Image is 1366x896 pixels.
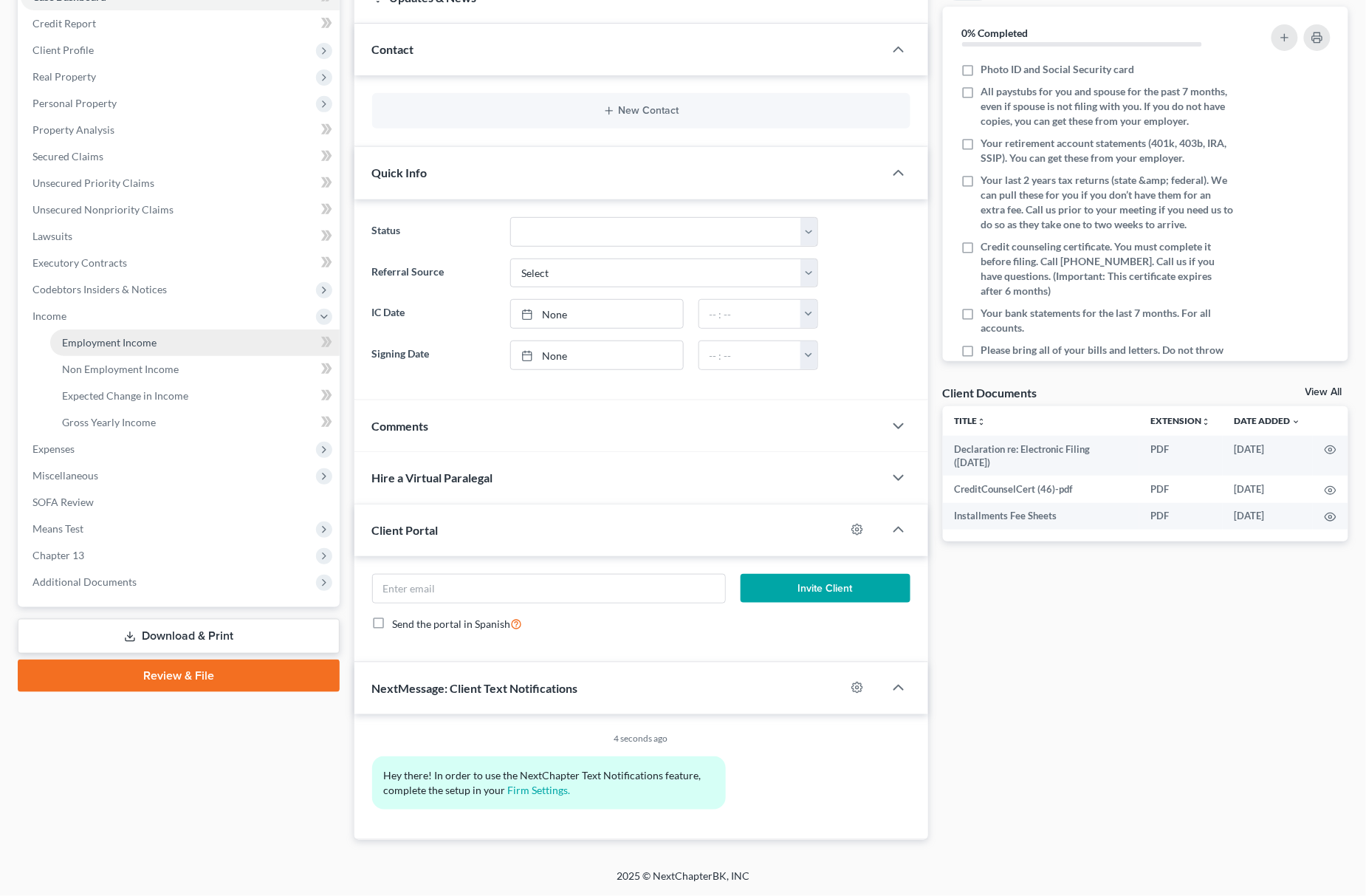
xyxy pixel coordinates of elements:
[508,784,571,796] a: Firm Settings.
[1292,417,1301,426] i: expand_more
[21,196,340,223] a: Unsecured Nonpriority Claims
[21,170,340,196] a: Unsecured Priority Claims
[393,618,511,630] span: Send the portal in Spanish
[981,136,1235,165] span: Your retirement account statements (401k, 403b, IRA, SSIP). You can get these from your employer.
[978,417,986,426] i: unfold_more
[32,549,84,561] span: Chapter 13
[32,44,94,56] span: Client Profile
[62,389,188,402] span: Expected Change in Income
[50,329,340,356] a: Employment Income
[50,356,340,383] a: Non Employment Income
[372,523,439,537] span: Client Portal
[32,177,154,189] span: Unsecured Priority Claims
[32,203,174,216] span: Unsecured Nonpriority Claims
[18,619,340,654] a: Download & Print
[32,70,96,83] span: Real Property
[943,503,1139,530] td: Installments Fee Sheets
[511,300,683,328] a: None
[32,575,137,588] span: Additional Documents
[32,442,75,455] span: Expenses
[372,42,414,56] span: Contact
[62,336,157,349] span: Employment Income
[373,575,725,603] input: Enter email
[372,471,493,485] span: Hire a Virtual Paralegal
[981,62,1135,77] span: Photo ID and Social Security card
[1223,476,1313,502] td: [DATE]
[981,343,1235,372] span: Please bring all of your bills and letters. Do not throw them away.
[32,230,72,242] span: Lawsuits
[365,299,503,329] label: IC Date
[32,17,96,30] span: Credit Report
[1305,387,1342,397] a: View All
[1223,436,1313,476] td: [DATE]
[365,217,503,247] label: Status
[50,409,340,436] a: Gross Yearly Income
[32,310,66,322] span: Income
[32,522,83,535] span: Means Test
[21,250,340,276] a: Executory Contracts
[1151,415,1211,426] a: Extensionunfold_more
[32,256,127,269] span: Executory Contracts
[384,105,899,117] button: New Contact
[699,341,801,369] input: -- : --
[943,385,1037,400] div: Client Documents
[384,769,704,796] span: Hey there! In order to use the NextChapter Text Notifications feature, complete the setup in your
[21,10,340,37] a: Credit Report
[18,660,340,692] a: Review & File
[1139,503,1223,530] td: PDF
[32,123,114,136] span: Property Analysis
[981,84,1235,129] span: All paystubs for you and spouse for the past 7 months, even if spouse is not filing with you. If ...
[981,306,1235,335] span: Your bank statements for the last 7 months. For all accounts.
[1223,503,1313,530] td: [DATE]
[943,476,1139,502] td: CreditCounselCert (46)-pdf
[372,165,428,179] span: Quick Info
[21,117,340,143] a: Property Analysis
[1202,417,1211,426] i: unfold_more
[32,469,98,482] span: Miscellaneous
[21,223,340,250] a: Lawsuits
[1139,436,1223,476] td: PDF
[62,363,179,375] span: Non Employment Income
[372,419,429,433] span: Comments
[1235,415,1301,426] a: Date Added expand_more
[365,341,503,370] label: Signing Date
[262,869,1104,896] div: 2025 © NextChapterBK, INC
[32,283,167,295] span: Codebtors Insiders & Notices
[50,383,340,409] a: Expected Change in Income
[62,416,156,428] span: Gross Yearly Income
[981,173,1235,232] span: Your last 2 years tax returns (state &amp; federal). We can pull these for you if you don’t have ...
[699,300,801,328] input: -- : --
[511,341,683,369] a: None
[21,489,340,516] a: SOFA Review
[943,436,1139,476] td: Declaration re: Electronic Filing ([DATE])
[962,27,1029,39] strong: 0% Completed
[365,259,503,288] label: Referral Source
[32,97,117,109] span: Personal Property
[372,681,578,695] span: NextMessage: Client Text Notifications
[32,150,103,163] span: Secured Claims
[32,496,94,508] span: SOFA Review
[955,415,986,426] a: Titleunfold_more
[1139,476,1223,502] td: PDF
[981,239,1235,298] span: Credit counseling certificate. You must complete it before filing. Call [PHONE_NUMBER]. Call us i...
[21,143,340,170] a: Secured Claims
[372,732,910,745] div: 4 seconds ago
[741,574,910,603] button: Invite Client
